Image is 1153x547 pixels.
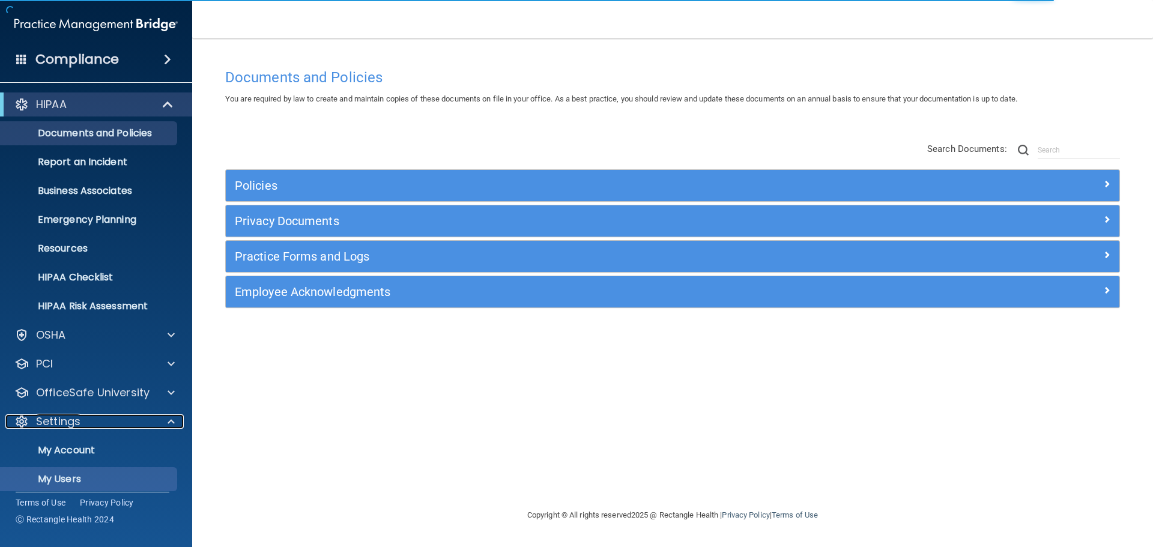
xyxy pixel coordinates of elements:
[8,156,172,168] p: Report an Incident
[235,214,887,228] h5: Privacy Documents
[927,144,1007,154] span: Search Documents:
[14,328,175,342] a: OSHA
[8,444,172,456] p: My Account
[35,51,119,68] h4: Compliance
[36,357,53,371] p: PCI
[235,211,1110,231] a: Privacy Documents
[8,185,172,197] p: Business Associates
[80,497,134,509] a: Privacy Policy
[14,13,178,37] img: PMB logo
[8,243,172,255] p: Resources
[235,285,887,298] h5: Employee Acknowledgments
[772,510,818,519] a: Terms of Use
[225,70,1120,85] h4: Documents and Policies
[36,385,150,400] p: OfficeSafe University
[225,94,1017,103] span: You are required by law to create and maintain copies of these documents on file in your office. ...
[235,282,1110,301] a: Employee Acknowledgments
[14,97,174,112] a: HIPAA
[14,357,175,371] a: PCI
[36,328,66,342] p: OSHA
[235,247,1110,266] a: Practice Forms and Logs
[16,513,114,525] span: Ⓒ Rectangle Health 2024
[8,300,172,312] p: HIPAA Risk Assessment
[235,179,887,192] h5: Policies
[722,510,769,519] a: Privacy Policy
[8,214,172,226] p: Emergency Planning
[945,462,1139,510] iframe: Drift Widget Chat Controller
[14,385,175,400] a: OfficeSafe University
[1018,145,1029,156] img: ic-search.3b580494.png
[235,176,1110,195] a: Policies
[8,271,172,283] p: HIPAA Checklist
[14,414,175,429] a: Settings
[8,473,172,485] p: My Users
[36,414,80,429] p: Settings
[36,97,67,112] p: HIPAA
[1038,141,1120,159] input: Search
[8,127,172,139] p: Documents and Policies
[235,250,887,263] h5: Practice Forms and Logs
[453,496,892,534] div: Copyright © All rights reserved 2025 @ Rectangle Health | |
[16,497,65,509] a: Terms of Use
